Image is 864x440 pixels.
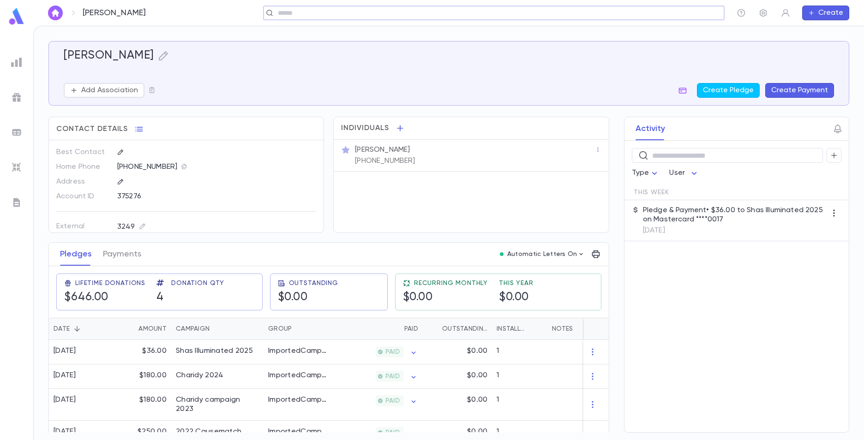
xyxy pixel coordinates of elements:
[56,125,128,134] span: Contact Details
[499,291,534,304] h5: $0.00
[467,427,487,436] p: $0.00
[111,389,171,421] div: $180.00
[7,7,26,25] img: logo
[264,318,333,340] div: Group
[802,6,849,20] button: Create
[83,8,146,18] p: [PERSON_NAME]
[64,291,145,304] h5: $646.00
[497,318,528,340] div: Installments
[278,291,338,304] h5: $0.00
[156,291,224,304] h5: 4
[390,321,404,336] button: Sort
[496,248,588,261] button: Automatic Letters On
[117,221,146,232] div: 3249
[427,321,442,336] button: Sort
[56,174,109,189] p: Address
[54,395,76,404] div: [DATE]
[176,371,223,380] div: Charidy 2024
[54,427,76,436] div: [DATE]
[492,389,547,421] div: 1
[124,321,138,336] button: Sort
[528,321,543,336] button: Sort
[669,169,685,177] span: User
[268,371,328,380] div: ImportedCampaigns
[210,321,224,336] button: Sort
[404,318,418,340] div: Paid
[636,117,665,140] button: Activity
[765,83,834,98] button: Create Payment
[355,156,415,166] p: [PHONE_NUMBER]
[382,373,403,380] span: PAID
[382,429,403,436] span: PAID
[268,346,328,356] div: ImportedCampaigns
[117,189,272,203] div: 375276
[11,57,22,68] img: reports_grey.c525e4749d1bce6a11f5fe2a8de1b229.svg
[111,318,171,340] div: Amount
[492,318,547,340] div: Installments
[176,346,253,356] div: Shas Illuminated 2025
[81,86,138,95] p: Add Association
[552,318,573,340] div: Notes
[60,243,92,266] button: Pledges
[56,219,109,240] p: External Account ID
[499,279,534,287] span: This Year
[11,92,22,103] img: campaigns_grey.99e729a5f7ee94e3726e6486bddda8f1.svg
[442,318,487,340] div: Outstanding
[11,197,22,208] img: letters_grey.7941b92b52307dd3b8a917253454ce1c.svg
[117,160,316,173] div: [PHONE_NUMBER]
[70,321,84,336] button: Sort
[292,321,306,336] button: Sort
[669,164,700,182] div: User
[632,164,660,182] div: Type
[507,250,577,258] p: Automatic Letters On
[643,226,827,235] p: [DATE]
[634,189,669,196] span: This Week
[403,291,488,304] h5: $0.00
[289,279,338,287] span: Outstanding
[467,395,487,404] p: $0.00
[492,340,547,364] div: 1
[467,346,487,356] p: $0.00
[547,318,663,340] div: Notes
[333,318,423,340] div: Paid
[138,318,167,340] div: Amount
[75,279,145,287] span: Lifetime Donations
[111,364,171,389] div: $180.00
[268,427,328,436] div: ImportedCampaigns
[50,9,61,17] img: home_white.a664292cf8c1dea59945f0da9f25487c.svg
[423,318,492,340] div: Outstanding
[171,318,264,340] div: Campaign
[54,346,76,356] div: [DATE]
[103,243,141,266] button: Payments
[171,279,224,287] span: Donation Qty
[176,395,259,414] div: Charidy campaign 2023
[382,348,403,356] span: PAID
[467,371,487,380] p: $0.00
[56,145,109,160] p: Best Contact
[64,49,154,63] h5: [PERSON_NAME]
[382,397,403,404] span: PAID
[355,145,410,155] p: [PERSON_NAME]
[414,279,488,287] span: Recurring Monthly
[176,318,210,340] div: Campaign
[643,206,827,224] p: Pledge & Payment • $36.00 to Shas Illuminated 2025 on Mastercard ****0017
[56,189,109,204] p: Account ID
[268,318,292,340] div: Group
[54,371,76,380] div: [DATE]
[11,162,22,173] img: imports_grey.530a8a0e642e233f2baf0ef88e8c9fcb.svg
[492,364,547,389] div: 1
[56,160,109,174] p: Home Phone
[268,395,328,404] div: ImportedCampaigns
[632,169,649,177] span: Type
[64,83,144,98] button: Add Association
[341,124,389,133] span: Individuals
[54,318,70,340] div: Date
[49,318,111,340] div: Date
[11,127,22,138] img: batches_grey.339ca447c9d9533ef1741baa751efc33.svg
[111,340,171,364] div: $36.00
[697,83,760,98] button: Create Pledge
